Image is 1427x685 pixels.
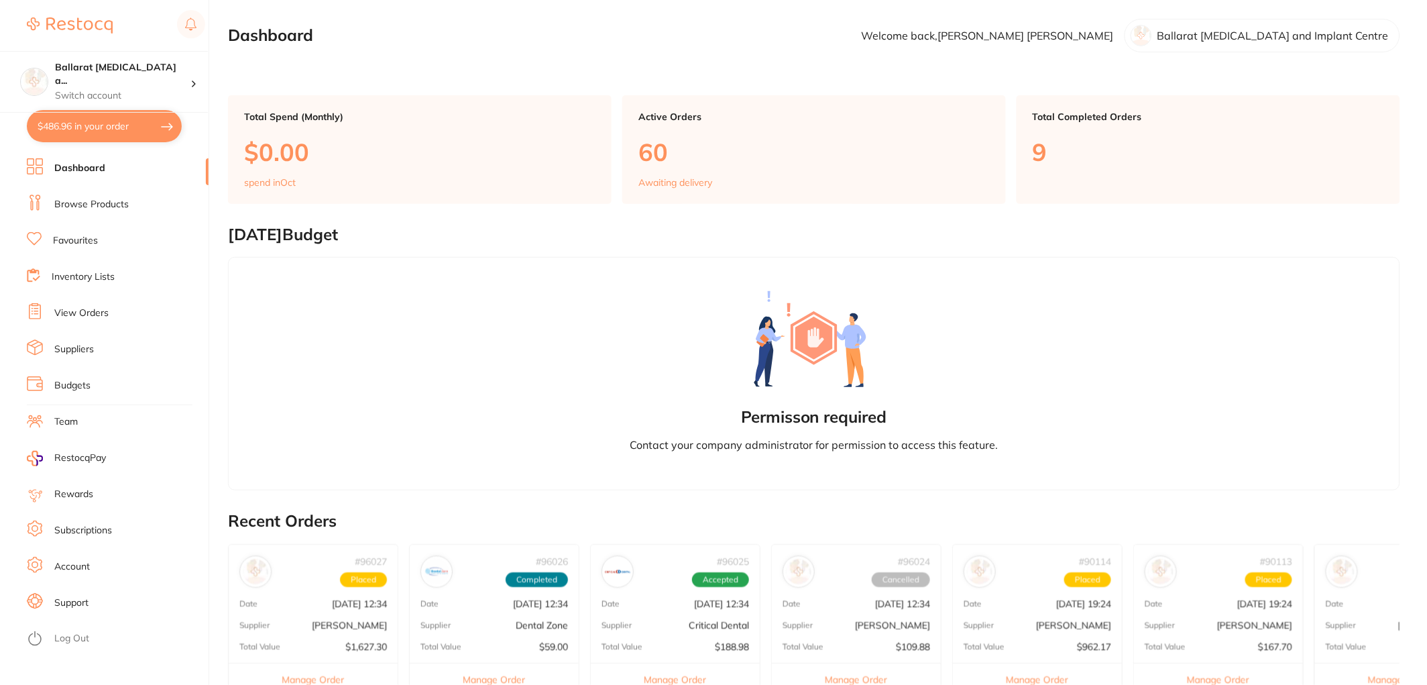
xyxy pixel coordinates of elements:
p: $1,627.30 [345,641,387,652]
p: Supplier [602,621,632,630]
p: [DATE] 12:34 [694,598,749,609]
p: Total Value [420,642,461,651]
img: Ballarat Wisdom Tooth and Implant Centre [21,68,48,95]
p: # 90114 [1079,556,1111,567]
a: Budgets [54,379,91,392]
img: Adam Dental [967,559,992,584]
p: Date [1326,599,1344,609]
p: $962.17 [1077,641,1111,652]
p: [DATE] 12:34 [513,598,568,609]
p: Date [420,599,439,609]
img: Henry Schein Halas [243,559,268,584]
p: Contact your company administrator for permission to access this feature. [630,437,998,452]
p: Critical Dental [689,620,749,631]
p: # 96027 [355,556,387,567]
p: Supplier [239,621,270,630]
img: Restocq Logo [27,17,113,34]
img: RestocqPay [27,451,43,466]
a: Log Out [54,632,89,645]
p: Total Value [239,642,280,651]
p: 60 [638,138,990,166]
p: $167.70 [1258,641,1292,652]
p: [PERSON_NAME] [1217,620,1292,631]
a: Team [54,415,78,429]
p: Switch account [55,89,190,103]
p: $0.00 [244,138,595,166]
p: Awaiting delivery [638,177,712,188]
p: Supplier [1145,621,1175,630]
p: Date [602,599,620,609]
p: [DATE] 19:24 [1056,598,1111,609]
p: Total Value [783,642,823,651]
a: Subscriptions [54,524,112,537]
p: Date [964,599,982,609]
p: Active Orders [638,111,990,122]
p: # 90113 [1260,556,1292,567]
p: [DATE] 12:34 [875,598,930,609]
p: Supplier [964,621,994,630]
a: RestocqPay [27,451,106,466]
a: Total Spend (Monthly)$0.00spend inOct [228,95,612,204]
p: # 96026 [536,556,568,567]
h2: Recent Orders [228,512,1400,531]
p: Supplier [783,621,813,630]
h2: Permisson required [741,408,887,427]
span: Completed [506,572,568,587]
a: Browse Products [54,198,129,211]
img: Adam Dental [786,559,811,584]
p: Total Value [1326,642,1367,651]
span: Placed [340,572,387,587]
a: Total Completed Orders9 [1017,95,1400,204]
p: # 96025 [717,556,749,567]
p: Supplier [1326,621,1356,630]
p: Date [783,599,801,609]
p: $59.00 [539,641,568,652]
span: Accepted [692,572,749,587]
p: 9 [1033,138,1384,166]
p: Date [1145,599,1163,609]
a: Dashboard [54,162,105,175]
a: Restocq Logo [27,10,113,41]
img: Adam Dental [1329,559,1355,584]
span: Cancelled [872,572,930,587]
img: Critical Dental [605,559,630,584]
p: [PERSON_NAME] [1036,620,1111,631]
button: Log Out [27,629,205,650]
p: Date [239,599,258,609]
p: $188.98 [715,641,749,652]
a: Inventory Lists [52,270,115,284]
p: [DATE] 12:34 [332,598,387,609]
p: Total Value [964,642,1005,651]
a: Support [54,596,89,610]
span: Placed [1064,572,1111,587]
p: Ballarat [MEDICAL_DATA] and Implant Centre [1157,30,1389,42]
p: [PERSON_NAME] [855,620,930,631]
p: spend in Oct [244,177,296,188]
p: Total Value [602,642,642,651]
a: Account [54,560,90,574]
a: Rewards [54,488,93,501]
a: View Orders [54,307,109,320]
p: [PERSON_NAME] [312,620,387,631]
img: Dental Zone [424,559,449,584]
p: Total Spend (Monthly) [244,111,595,122]
a: Suppliers [54,343,94,356]
img: Henry Schein Halas [1148,559,1174,584]
h2: [DATE] Budget [228,225,1400,244]
p: Supplier [420,621,451,630]
p: $109.88 [896,641,930,652]
p: Total Value [1145,642,1186,651]
p: [DATE] 19:24 [1237,598,1292,609]
button: $486.96 in your order [27,110,182,142]
span: RestocqPay [54,452,106,465]
p: # 96024 [898,556,930,567]
p: Welcome back, [PERSON_NAME] [PERSON_NAME] [862,30,1114,42]
p: Dental Zone [516,620,568,631]
h2: Dashboard [228,26,313,45]
h4: Ballarat Wisdom Tooth and Implant Centre [55,61,190,87]
a: Active Orders60Awaiting delivery [622,95,1006,204]
p: Total Completed Orders [1033,111,1384,122]
span: Placed [1245,572,1292,587]
a: Favourites [53,234,98,248]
